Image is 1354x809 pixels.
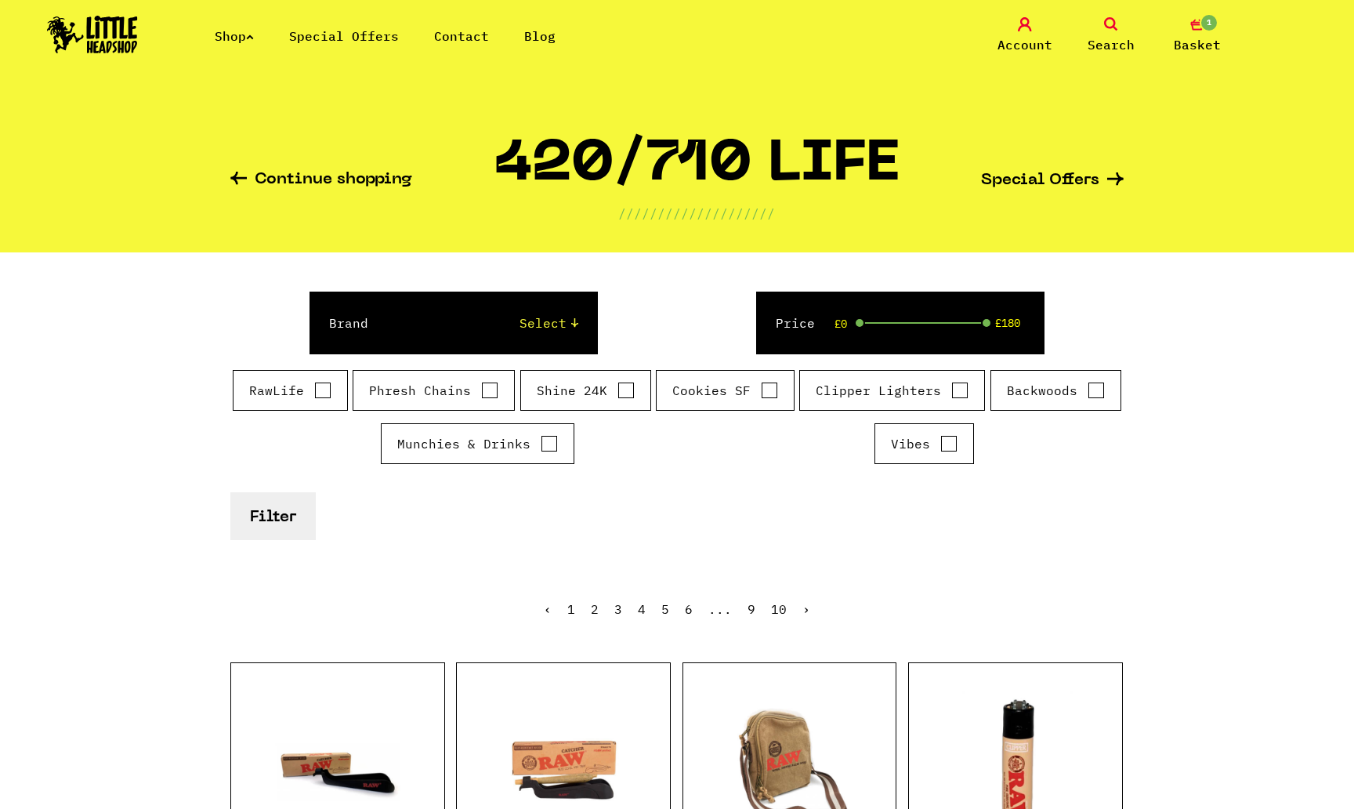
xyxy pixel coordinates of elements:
[1158,17,1236,54] a: 1 Basket
[434,28,489,44] a: Contact
[685,601,693,617] a: 6
[776,314,815,332] label: Price
[997,35,1052,54] span: Account
[591,601,599,617] a: 2
[748,601,755,617] a: 9
[802,601,810,617] a: Next »
[397,434,558,453] label: Munchies & Drinks
[1072,17,1150,54] a: Search
[1200,13,1218,32] span: 1
[369,381,498,400] label: Phresh Chains
[524,28,556,44] a: Blog
[618,204,775,223] p: ////////////////////
[1007,381,1105,400] label: Backwoods
[230,172,412,190] a: Continue shopping
[215,28,254,44] a: Shop
[567,601,575,617] a: 1
[249,381,331,400] label: RawLife
[995,317,1020,329] span: £180
[891,434,958,453] label: Vibes
[614,601,622,617] a: 3
[661,601,669,617] span: 5
[1174,35,1221,54] span: Basket
[771,601,787,617] a: 10
[329,314,368,332] label: Brand
[47,16,138,53] img: Little Head Shop Logo
[494,139,900,204] h1: 420/710 LIFE
[638,601,646,617] a: 4
[537,381,635,400] label: Shine 24K
[544,601,552,617] a: « Previous
[708,601,732,617] span: ...
[230,492,316,540] button: Filter
[981,172,1124,189] a: Special Offers
[289,28,399,44] a: Special Offers
[816,381,968,400] label: Clipper Lighters
[834,317,847,330] span: £0
[1088,35,1135,54] span: Search
[672,381,778,400] label: Cookies SF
